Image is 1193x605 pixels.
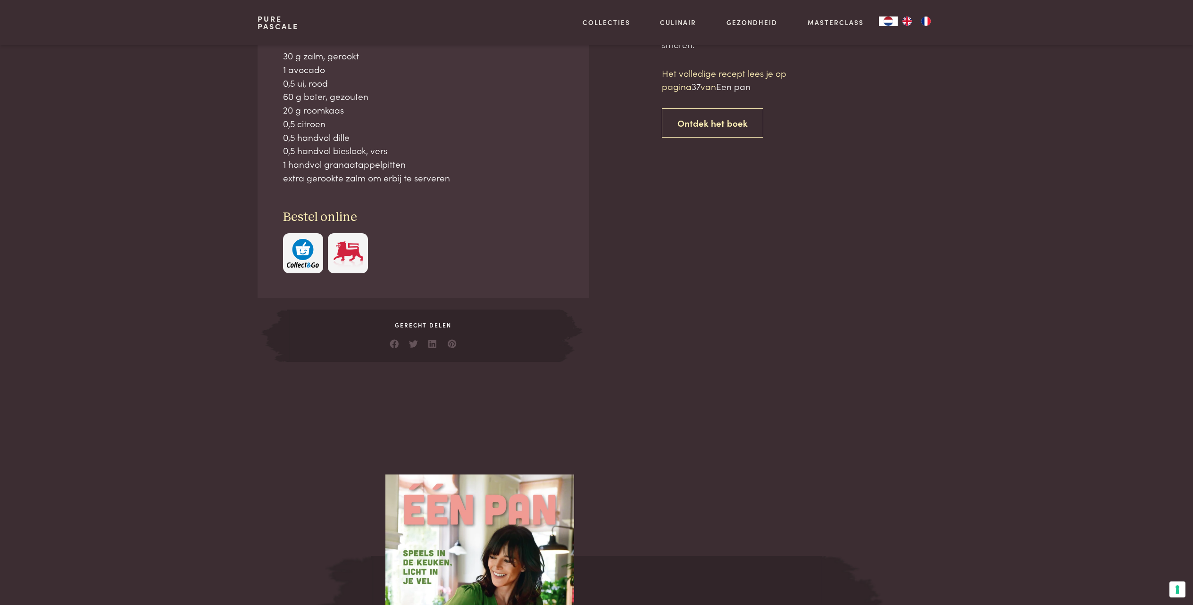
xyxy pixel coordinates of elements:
h3: Bestel online [283,209,564,226]
a: Ontdek het boek [662,108,763,138]
div: 0,5 ui, rood [283,76,564,90]
span: 37 [692,80,701,92]
a: Masterclass [808,17,864,27]
ul: Language list [898,16,935,26]
div: 20 g roomkaas [283,103,564,117]
aside: Language selected: Nederlands [879,16,935,26]
div: 30 g zalm, gerookt [283,49,564,63]
img: Delhaize [332,239,364,268]
div: 0,5 handvol bieslook, vers [283,144,564,157]
a: EN [898,16,917,26]
span: Gerecht delen [287,321,559,329]
span: Een pan [716,80,751,92]
a: PurePascale [258,15,299,30]
img: c308188babc36a3a401bcb5cb7e020f4d5ab42f7cacd8327e500463a43eeb86c.svg [287,239,319,268]
a: NL [879,16,898,26]
a: Culinair [660,17,696,27]
div: Language [879,16,898,26]
div: 0,5 citroen [283,117,564,131]
p: Het volledige recept lees je op pagina van [662,66,822,93]
div: 0,5 handvol dille [283,131,564,144]
button: Uw voorkeuren voor toestemming voor trackingtechnologieën [1169,581,1185,597]
div: 1 handvol granaatappelpitten [283,157,564,171]
a: FR [917,16,935,26]
a: Gezondheid [726,17,777,27]
a: Collecties [583,17,630,27]
div: 60 g boter, gezouten [283,90,564,103]
div: 1 avocado [283,63,564,76]
div: extra gerookte zalm om erbij te serveren [283,171,564,185]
